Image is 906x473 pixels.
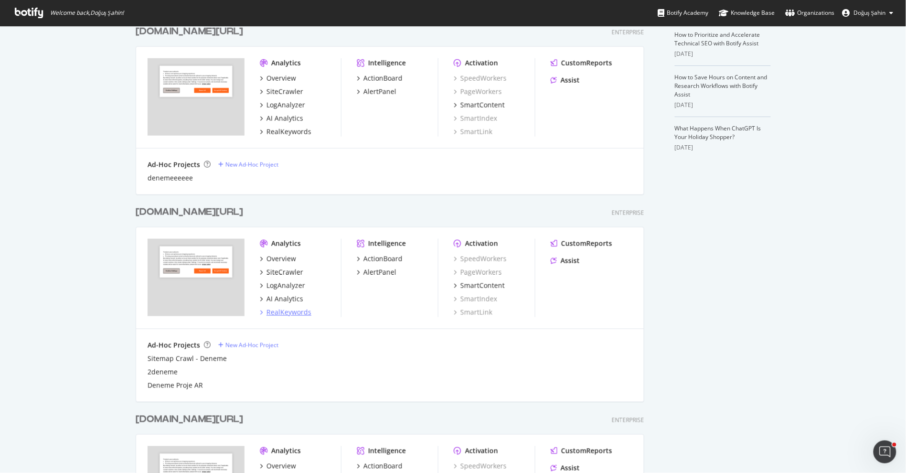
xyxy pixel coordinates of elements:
div: LogAnalyzer [266,281,305,290]
a: What Happens When ChatGPT Is Your Holiday Shopper? [675,124,761,141]
div: AI Analytics [266,294,303,304]
div: ActionBoard [363,74,403,83]
div: Enterprise [612,209,644,217]
a: [DOMAIN_NAME][URL] [136,205,247,219]
div: Intelligence [368,239,406,248]
a: CustomReports [551,58,612,68]
a: AI Analytics [260,114,303,123]
a: SmartLink [454,127,492,137]
div: [DOMAIN_NAME][URL] [136,413,243,427]
img: trendyol.com/ar [148,239,245,316]
a: Deneme Proje AR [148,381,203,390]
a: ActionBoard [357,74,403,83]
div: AlertPanel [363,87,396,97]
div: New Ad-Hoc Project [225,161,278,169]
a: Overview [260,462,296,471]
div: LogAnalyzer [266,100,305,110]
a: SmartContent [454,100,505,110]
div: Analytics [271,58,301,68]
a: Assist [551,256,580,266]
div: Assist [561,75,580,85]
iframe: Intercom live chat [874,441,896,463]
div: Intelligence [368,446,406,456]
a: ActionBoard [357,462,403,471]
div: SmartContent [460,281,505,290]
img: trendyol.com/ro [148,58,245,136]
div: Overview [266,462,296,471]
div: Analytics [271,446,301,456]
a: CustomReports [551,446,612,456]
a: PageWorkers [454,268,502,277]
a: SmartIndex [454,114,497,123]
a: Assist [551,463,580,473]
div: [DOMAIN_NAME][URL] [136,25,243,39]
a: SiteCrawler [260,87,303,97]
span: Welcome back, Doğuş Şahin ! [50,9,124,17]
div: RealKeywords [266,127,311,137]
a: RealKeywords [260,308,311,317]
a: New Ad-Hoc Project [218,161,278,169]
a: LogAnalyzer [260,100,305,110]
div: New Ad-Hoc Project [225,341,278,349]
a: AI Analytics [260,294,303,304]
button: Doğuş Şahin [835,5,901,21]
a: Assist [551,75,580,85]
div: CustomReports [561,58,612,68]
div: CustomReports [561,239,612,248]
a: 2deneme [148,367,178,377]
div: Intelligence [368,58,406,68]
a: RealKeywords [260,127,311,137]
a: CustomReports [551,239,612,248]
div: SmartContent [460,100,505,110]
div: [DOMAIN_NAME][URL] [136,205,243,219]
a: SpeedWorkers [454,462,507,471]
div: [DATE] [675,50,771,58]
div: Knowledge Base [719,8,775,18]
div: SiteCrawler [266,268,303,277]
div: Assist [561,256,580,266]
a: Overview [260,74,296,83]
div: AlertPanel [363,268,396,277]
div: AI Analytics [266,114,303,123]
a: AlertPanel [357,268,396,277]
a: New Ad-Hoc Project [218,341,278,349]
div: ActionBoard [363,462,403,471]
div: RealKeywords [266,308,311,317]
div: Activation [465,58,498,68]
div: Enterprise [612,416,644,424]
div: Ad-Hoc Projects [148,341,200,350]
a: [DOMAIN_NAME][URL] [136,413,247,427]
div: Sitemap Crawl - Deneme [148,354,227,364]
a: denemeeeeee [148,173,193,183]
div: Overview [266,254,296,264]
div: CustomReports [561,446,612,456]
a: AlertPanel [357,87,396,97]
div: Enterprise [612,28,644,36]
a: SpeedWorkers [454,254,507,264]
a: ActionBoard [357,254,403,264]
a: SmartLink [454,308,492,317]
div: Ad-Hoc Projects [148,160,200,170]
div: [DATE] [675,101,771,109]
div: SiteCrawler [266,87,303,97]
div: Analytics [271,239,301,248]
a: How to Prioritize and Accelerate Technical SEO with Botify Assist [675,31,760,47]
a: PageWorkers [454,87,502,97]
div: Overview [266,74,296,83]
span: Doğuş Şahin [854,9,886,17]
div: [DATE] [675,143,771,152]
a: SiteCrawler [260,268,303,277]
div: Organizations [786,8,835,18]
a: SmartContent [454,281,505,290]
a: [DOMAIN_NAME][URL] [136,25,247,39]
div: ActionBoard [363,254,403,264]
a: SmartIndex [454,294,497,304]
